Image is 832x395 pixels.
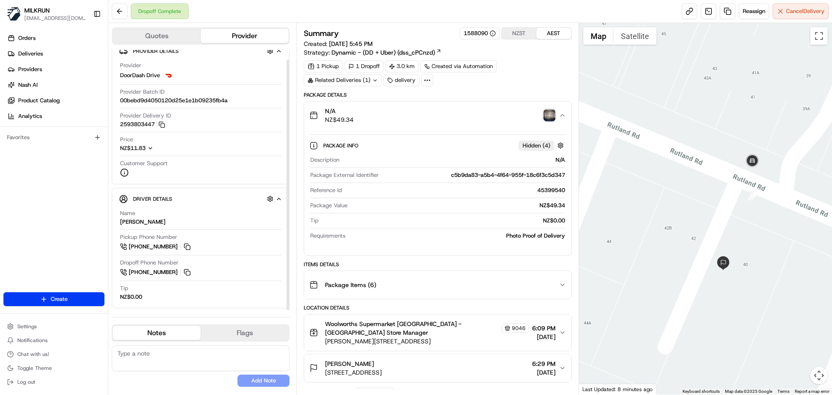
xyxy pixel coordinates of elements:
[120,268,192,277] a: [PHONE_NUMBER]
[120,136,133,144] span: Price
[3,376,104,388] button: Log out
[120,160,168,167] span: Customer Support
[51,295,68,303] span: Create
[304,74,382,86] div: Related Deliveries (1)
[113,326,201,340] button: Notes
[17,365,52,372] span: Toggle Theme
[512,325,526,332] span: 9046
[3,362,104,374] button: Toggle Theme
[310,202,348,209] span: Package Value
[464,29,496,37] button: 1588090
[345,186,565,194] div: 45399540
[523,142,550,150] span: Hidden ( 4 )
[3,62,108,76] a: Providers
[323,142,360,149] span: Package Info
[536,28,571,39] button: AEST
[18,50,43,58] span: Deliveries
[747,191,757,200] div: 15
[810,27,828,45] button: Toggle fullscreen view
[502,28,536,39] button: NZST
[304,60,343,72] div: 1 Pickup
[18,81,38,89] span: Nash AI
[3,292,104,306] button: Create
[17,379,35,385] span: Log out
[329,40,373,48] span: [DATE] 5:45 PM
[120,293,142,301] div: NZ$0.00
[119,192,282,206] button: Driver Details
[519,140,566,151] button: Hidden (4)
[325,281,376,289] span: Package Items ( 6 )
[304,304,571,311] div: Location Details
[18,112,42,120] span: Analytics
[532,368,556,377] span: [DATE]
[7,7,21,21] img: MILKRUN
[351,202,565,209] div: NZ$49.34
[325,337,528,346] span: [PERSON_NAME][STREET_ADDRESS]
[120,242,192,251] a: [PHONE_NUMBER]
[120,284,128,292] span: Tip
[3,47,108,61] a: Deliveries
[3,348,104,360] button: Chat with us!
[3,334,104,346] button: Notifications
[581,383,610,395] a: Open this area in Google Maps (opens a new window)
[113,29,201,43] button: Quotes
[3,131,104,144] div: Favorites
[3,320,104,333] button: Settings
[120,218,166,226] div: [PERSON_NAME]
[17,351,49,358] span: Chat with us!
[583,27,614,45] button: Show street map
[120,88,165,96] span: Provider Batch ID
[3,3,90,24] button: MILKRUNMILKRUN[EMAIL_ADDRESS][DOMAIN_NAME]
[543,109,556,121] img: photo_proof_of_delivery image
[382,171,565,179] div: c5b9da83-a5b4-4f64-955f-18c6f3c5d347
[18,34,36,42] span: Orders
[310,217,318,225] span: Tip
[725,389,772,394] span: Map data ©2025 Google
[310,171,379,179] span: Package External Identifier
[344,60,383,72] div: 1 Dropoff
[325,368,382,377] span: [STREET_ADDRESS]
[119,44,282,58] button: Provider Details
[304,101,571,129] button: N/ANZ$49.34photo_proof_of_delivery image
[310,232,345,240] span: Requirements
[581,383,610,395] img: Google
[133,196,172,202] span: Driver Details
[24,15,86,22] span: [EMAIL_ADDRESS][DOMAIN_NAME]
[304,29,339,37] h3: Summary
[310,156,339,164] span: Description
[739,3,769,19] button: Reassign
[325,359,374,368] span: [PERSON_NAME]
[304,271,571,299] button: Package Items (6)
[201,326,289,340] button: Flags
[120,209,135,217] span: Name
[163,70,174,81] img: doordash_logo_v2.png
[810,367,828,384] button: Map camera controls
[120,233,177,241] span: Pickup Phone Number
[120,72,160,79] span: DoorDash Drive
[18,97,60,104] span: Product Catalog
[201,29,289,43] button: Provider
[795,389,829,394] a: Report a map error
[304,129,571,255] div: N/ANZ$49.34photo_proof_of_delivery image
[17,323,37,330] span: Settings
[349,232,565,240] div: Photo Proof of Delivery
[343,156,565,164] div: N/A
[777,389,790,394] a: Terms
[133,48,179,55] span: Provider Details
[420,60,497,72] a: Created via Automation
[129,268,178,276] span: [PHONE_NUMBER]
[120,121,165,128] button: 2593803447
[120,62,141,69] span: Provider
[120,144,146,152] span: NZ$11.83
[304,39,373,48] span: Created:
[3,94,108,108] a: Product Catalog
[614,27,656,45] button: Show satellite imagery
[24,6,50,15] button: MILKRUN
[304,261,571,268] div: Items Details
[120,112,171,120] span: Provider Delivery ID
